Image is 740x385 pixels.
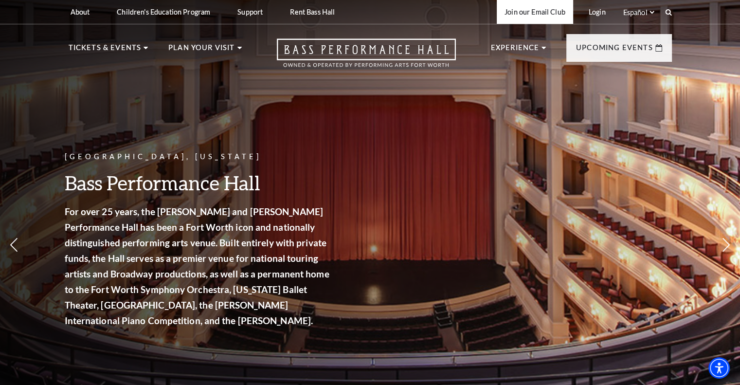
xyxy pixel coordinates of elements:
[708,357,730,379] div: Accessibility Menu
[65,170,332,195] h3: Bass Performance Hall
[237,8,263,16] p: Support
[71,8,90,16] p: About
[621,8,656,17] select: Select:
[117,8,210,16] p: Children's Education Program
[69,42,142,59] p: Tickets & Events
[491,42,540,59] p: Experience
[290,8,335,16] p: Rent Bass Hall
[168,42,235,59] p: Plan Your Visit
[242,38,491,77] a: Open this option
[65,151,332,163] p: [GEOGRAPHIC_DATA], [US_STATE]
[65,206,329,326] strong: For over 25 years, the [PERSON_NAME] and [PERSON_NAME] Performance Hall has been a Fort Worth ico...
[576,42,653,59] p: Upcoming Events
